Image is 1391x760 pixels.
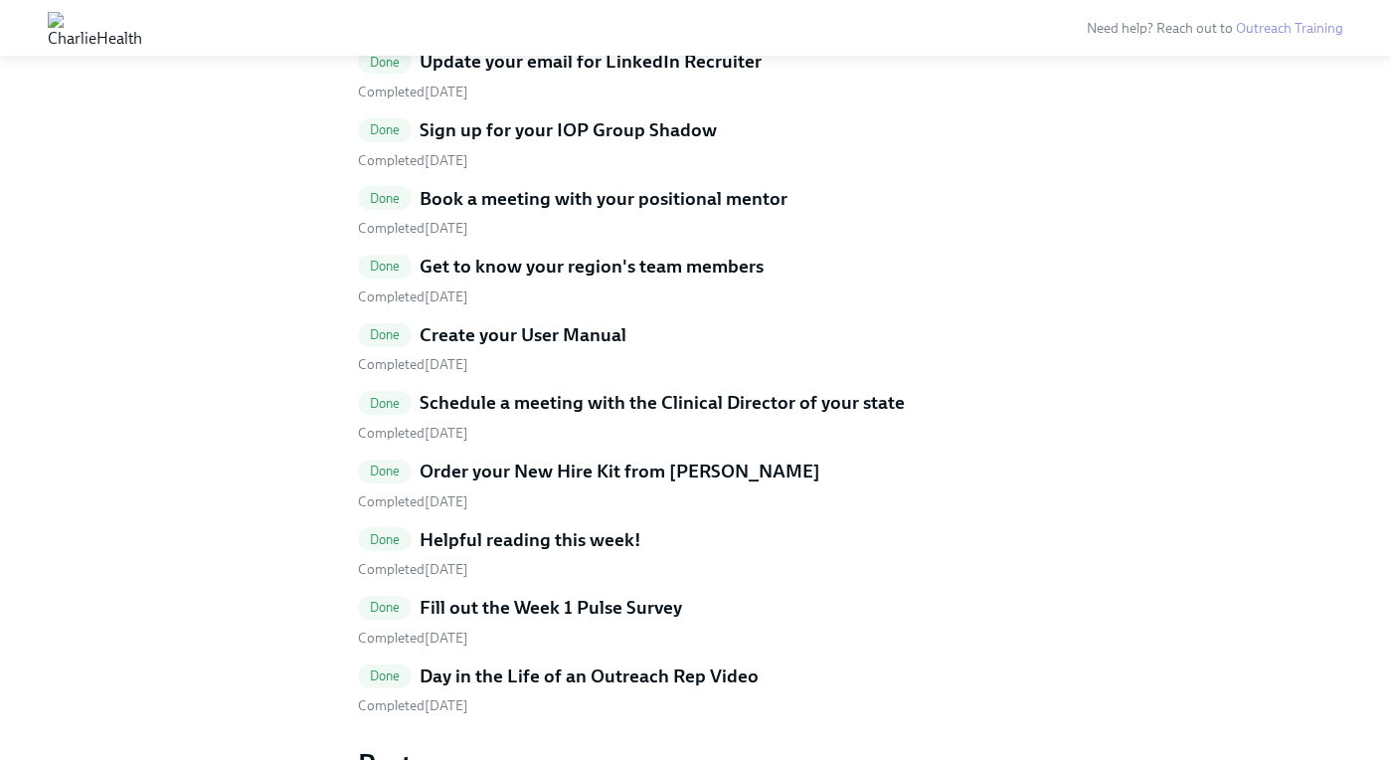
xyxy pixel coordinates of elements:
h5: Get to know your region's team members [420,254,764,280]
img: CharlieHealth [48,12,142,44]
span: Done [358,327,413,342]
a: DoneCreate your User Manual Completed[DATE] [358,322,1034,375]
h5: Book a meeting with your positional mentor [420,186,787,212]
a: DoneDay in the Life of an Outreach Rep Video Completed[DATE] [358,664,1034,716]
span: Tuesday, September 23rd 2025, 11:51 am [358,152,468,169]
span: Wednesday, September 24th 2025, 8:09 am [358,493,468,510]
a: Outreach Training [1236,20,1343,37]
span: Done [358,668,413,683]
a: DoneUpdate your email for LinkedIn Recruiter Completed[DATE] [358,49,1034,101]
h5: Order your New Hire Kit from [PERSON_NAME] [420,459,820,484]
span: Monday, September 29th 2025, 3:31 pm [358,425,468,442]
span: Done [358,191,413,206]
a: DoneFill out the Week 1 Pulse Survey Completed[DATE] [358,595,1034,648]
a: DoneGet to know your region's team members Completed[DATE] [358,254,1034,306]
span: Need help? Reach out to [1087,20,1343,37]
a: DoneOrder your New Hire Kit from [PERSON_NAME] Completed[DATE] [358,459,1034,511]
h5: Helpful reading this week! [420,527,641,553]
span: Wednesday, September 24th 2025, 2:06 pm [358,220,468,237]
a: DoneBook a meeting with your positional mentor Completed[DATE] [358,186,1034,239]
span: Tuesday, September 23rd 2025, 3:51 pm [358,84,468,100]
span: Done [358,396,413,411]
span: Tuesday, September 23rd 2025, 3:51 pm [358,288,468,305]
span: Monday, September 29th 2025, 3:53 pm [358,561,468,578]
a: DoneSchedule a meeting with the Clinical Director of your state Completed[DATE] [358,390,1034,443]
span: Done [358,532,413,547]
h5: Create your User Manual [420,322,626,348]
span: Done [358,600,413,615]
span: Thursday, September 25th 2025, 1:49 pm [358,356,468,373]
h5: Schedule a meeting with the Clinical Director of your state [420,390,905,416]
h5: Day in the Life of an Outreach Rep Video [420,664,759,689]
a: DoneHelpful reading this week! Completed[DATE] [358,527,1034,580]
a: DoneSign up for your IOP Group Shadow Completed[DATE] [358,117,1034,170]
span: Monday, September 29th 2025, 3:55 pm [358,697,468,714]
h5: Update your email for LinkedIn Recruiter [420,49,762,75]
h5: Fill out the Week 1 Pulse Survey [420,595,682,621]
span: Done [358,464,413,478]
span: Done [358,259,413,274]
span: Done [358,122,413,137]
h5: Sign up for your IOP Group Shadow [420,117,717,143]
span: Done [358,55,413,70]
span: Monday, September 29th 2025, 3:55 pm [358,630,468,647]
